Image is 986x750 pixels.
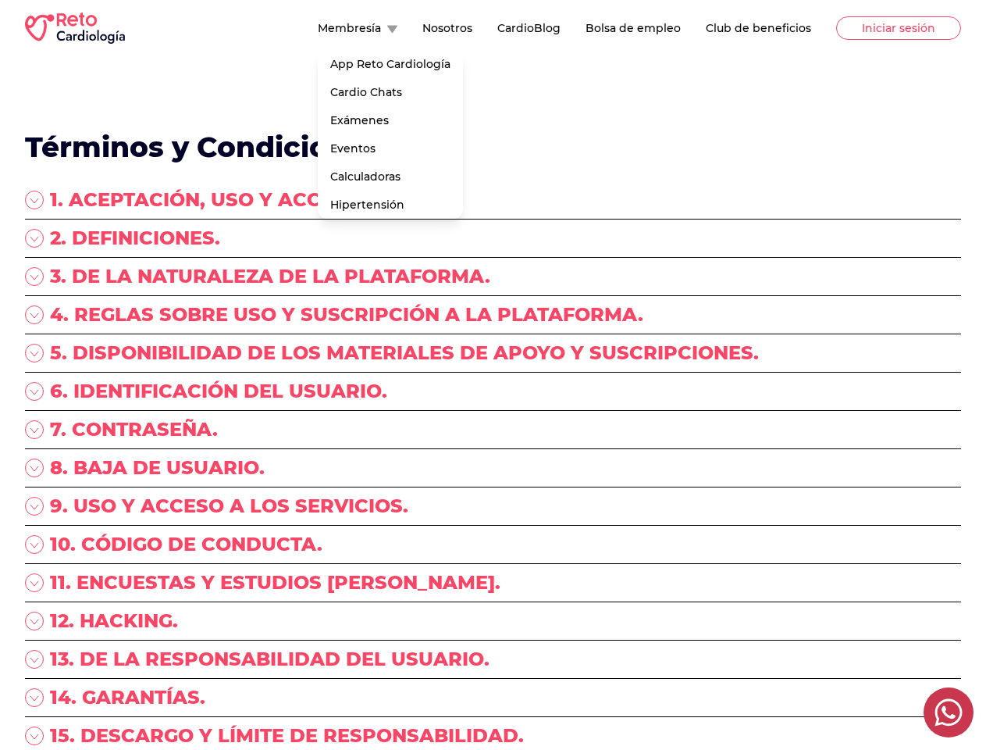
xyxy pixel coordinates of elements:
a: Cardio Chats [318,78,463,106]
p: 10. CÓDIGO DE CONDUCTA. [50,532,322,557]
p: 2. DEFINICIONES. [50,226,220,251]
a: App Reto Cardiología [318,50,463,78]
button: Membresía [318,20,397,36]
button: Nosotros [422,20,472,36]
p: 9. USO Y ACCESO A LOS SERVICIOS. [50,494,408,519]
p: 11. ENCUESTAS Y ESTUDIOS [PERSON_NAME]. [50,570,500,595]
button: Bolsa de empleo [586,20,681,36]
p: 6. IDENTIFICACIÓN DEL USUARIO. [50,379,387,404]
a: Hipertensión [318,191,463,219]
p: 15. DESCARGO Y LÍMITE DE RESPONSABILIDAD. [50,723,524,748]
p: 12. HACKING. [50,609,178,634]
a: Calculadoras [318,162,463,191]
p: 3. DE LA NATURALEZA DE LA PLATAFORMA. [50,264,490,289]
h1: Términos y Condiciones [25,131,961,162]
p: 5. DISPONIBILIDAD DE LOS MATERIALES DE APOYO Y SUSCRIPCIONES. [50,341,759,366]
p: 8. BAJA DE USUARIO. [50,455,265,480]
button: CardioBlog [497,20,561,36]
button: Club de beneficios [706,20,811,36]
button: Iniciar sesión [836,16,961,40]
p: 13. DE LA RESPONSABILIDAD DEL USUARIO. [50,647,489,672]
div: Exámenes [318,106,463,134]
p: 7. CONTRASEÑA. [50,417,218,442]
p: 14. GARANTÍAS. [50,685,205,710]
img: RETO Cardio Logo [25,12,125,44]
p: 4. REGLAS SOBRE USO Y SUSCRIPCIÓN A LA PLATAFORMA. [50,302,643,327]
a: Eventos [318,134,463,162]
p: 1. ACEPTACIÓN, USO Y ACCESO. [50,187,367,212]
